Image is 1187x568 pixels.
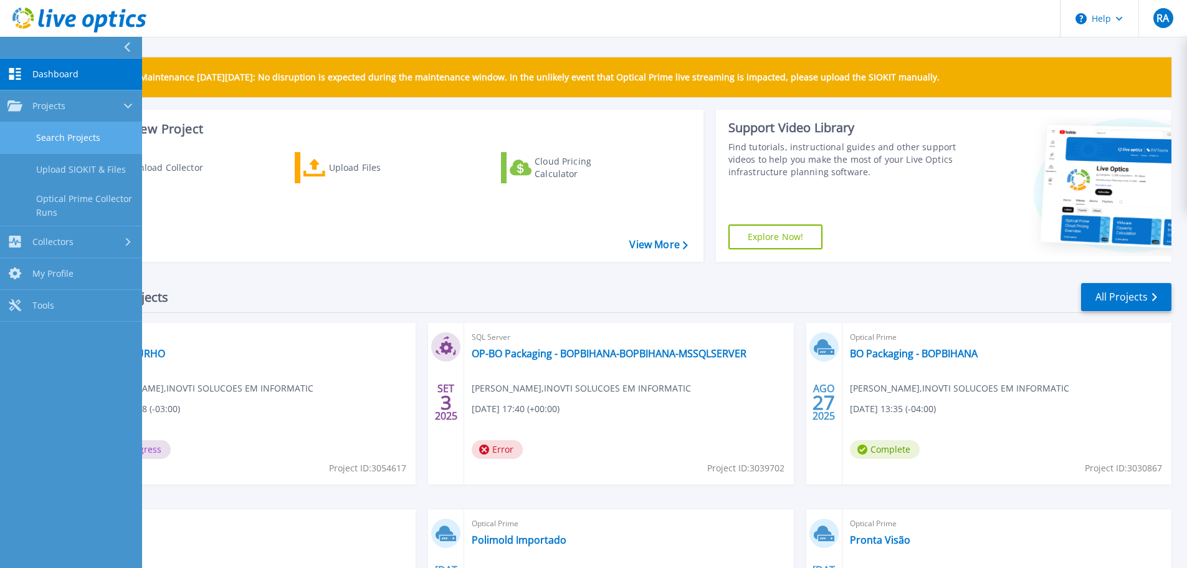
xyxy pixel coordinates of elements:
span: Optical Prime [94,330,408,344]
a: Explore Now! [728,224,823,249]
h3: Start a New Project [88,122,687,136]
a: OP-BO Packaging - BOPBIHANA-BOPBIHANA-MSSQLSERVER [472,347,746,360]
span: Error [472,440,523,459]
a: View More [629,239,687,251]
span: My Profile [32,268,74,279]
div: Upload Files [329,155,429,180]
span: 3 [441,397,452,408]
div: Support Video Library [728,120,961,136]
a: Cloud Pricing Calculator [501,152,640,183]
span: Project ID: 3030867 [1085,461,1162,475]
p: Scheduled Maintenance [DATE][DATE]: No disruption is expected during the maintenance window. In t... [93,72,940,82]
span: Project ID: 3039702 [707,461,784,475]
span: Optical Prime [850,330,1164,344]
span: RA [1156,13,1169,23]
a: Polimold Importado [472,534,566,546]
span: Optical Prime [850,517,1164,531]
span: [PERSON_NAME] , INOVTI SOLUCOES EM INFORMATIC [472,382,691,395]
a: Pronta Visão [850,534,910,546]
span: [DATE] 17:40 (+00:00) [472,402,560,416]
a: All Projects [1081,283,1171,311]
div: AGO 2025 [812,380,836,425]
span: SQL Server [472,330,786,344]
a: BO Packaging - BOPBIHANA [850,347,978,360]
span: 27 [813,397,835,408]
span: [PERSON_NAME] , INOVTI SOLUCOES EM INFORMATIC [850,382,1069,395]
span: [PERSON_NAME] , INOVTI SOLUCOES EM INFORMATIC [94,382,313,395]
span: Dashboard [32,69,79,80]
span: Tools [32,300,54,311]
a: Upload Files [295,152,434,183]
span: Collectors [32,236,74,248]
div: Find tutorials, instructional guides and other support videos to help you make the most of your L... [728,141,961,178]
span: Project ID: 3054617 [329,461,406,475]
span: [DATE] 13:35 (-04:00) [850,402,936,416]
span: Projects [32,100,65,112]
span: Optical Prime [94,517,408,531]
div: Download Collector [120,155,220,180]
span: Complete [850,440,920,459]
div: Cloud Pricing Calculator [535,155,634,180]
a: Download Collector [88,152,227,183]
div: SET 2025 [434,380,458,425]
span: Optical Prime [472,517,786,531]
